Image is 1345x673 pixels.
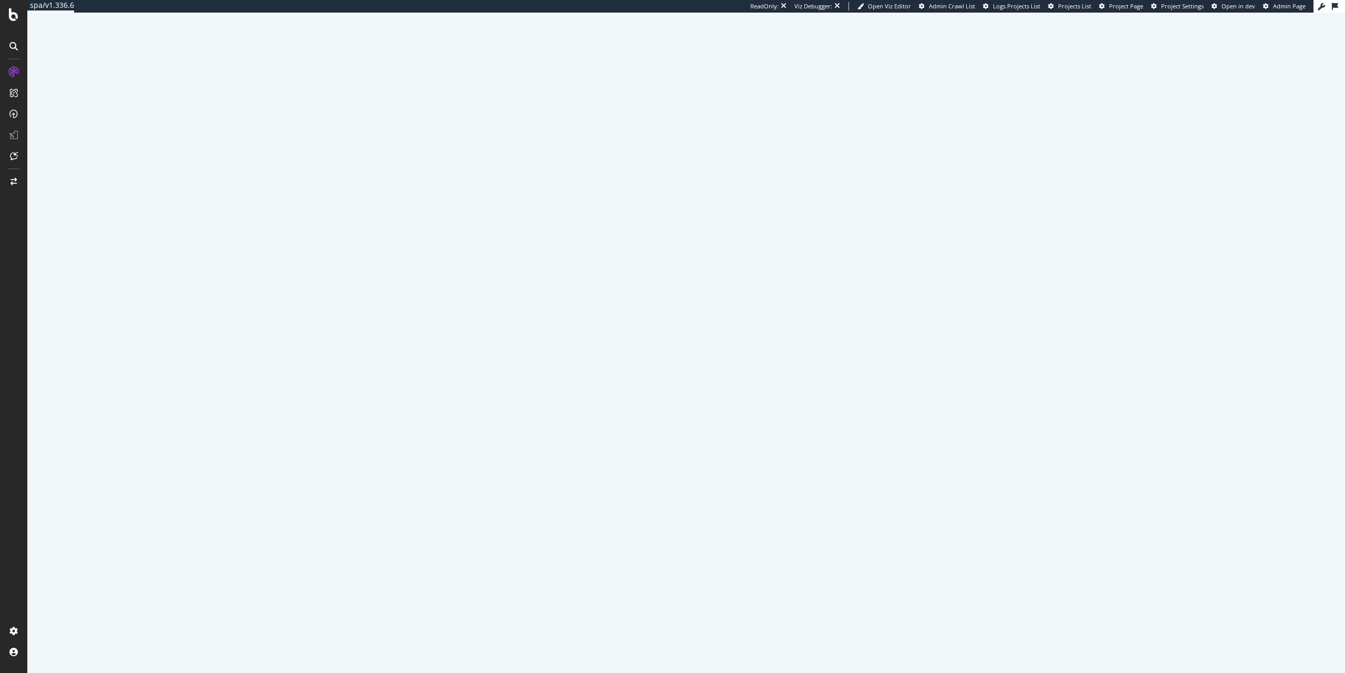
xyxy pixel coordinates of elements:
[750,2,779,10] div: ReadOnly:
[794,2,832,10] div: Viz Debugger:
[648,316,724,353] div: animation
[1048,2,1091,10] a: Projects List
[1099,2,1143,10] a: Project Page
[1263,2,1306,10] a: Admin Page
[919,2,975,10] a: Admin Crawl List
[1212,2,1255,10] a: Open in dev
[857,2,911,10] a: Open Viz Editor
[1161,2,1204,10] span: Project Settings
[1109,2,1143,10] span: Project Page
[993,2,1040,10] span: Logs Projects List
[868,2,911,10] span: Open Viz Editor
[983,2,1040,10] a: Logs Projects List
[1151,2,1204,10] a: Project Settings
[929,2,975,10] span: Admin Crawl List
[1058,2,1091,10] span: Projects List
[1273,2,1306,10] span: Admin Page
[1222,2,1255,10] span: Open in dev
